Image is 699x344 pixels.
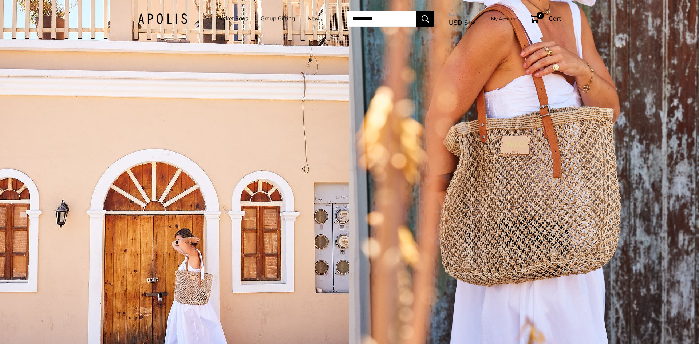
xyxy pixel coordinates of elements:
[530,13,561,24] a: 0 Cart
[138,13,187,24] img: Apolis
[549,15,561,22] span: Cart
[537,12,544,19] span: 0
[347,11,416,27] input: Search...
[416,11,434,27] button: Search
[261,13,295,24] a: Group Gifting
[308,13,319,24] a: New
[491,14,517,23] a: My Account
[449,9,475,19] span: Currency
[449,17,475,28] button: USD $
[216,13,248,24] a: Market Bags
[449,19,468,26] span: USD $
